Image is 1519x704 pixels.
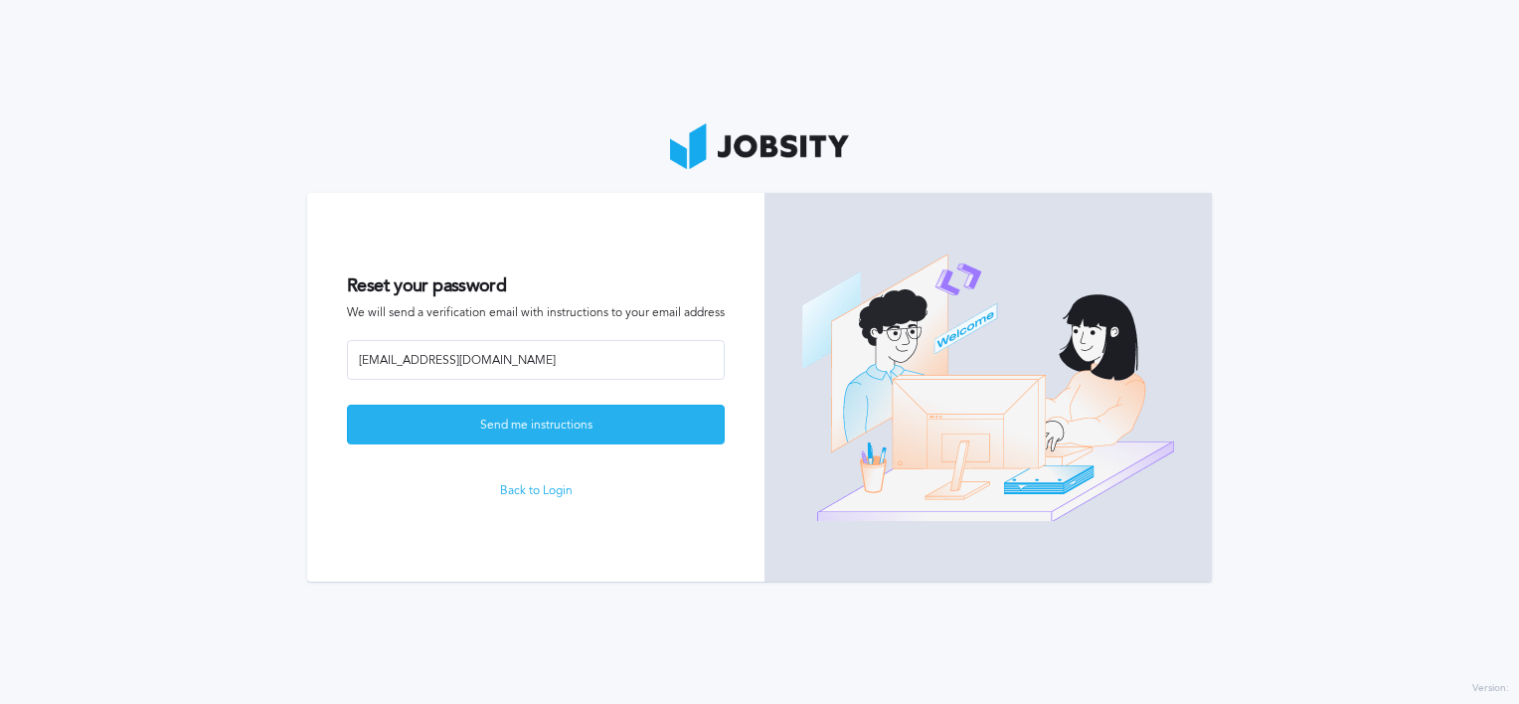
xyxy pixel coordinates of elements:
[1472,683,1509,695] label: Version:
[347,484,725,498] a: Back to Login
[347,405,725,444] button: Send me instructions
[347,275,725,296] h2: Reset your password
[347,340,725,380] input: Email address
[347,306,725,320] span: We will send a verification email with instructions to your email address
[348,406,724,445] div: Send me instructions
